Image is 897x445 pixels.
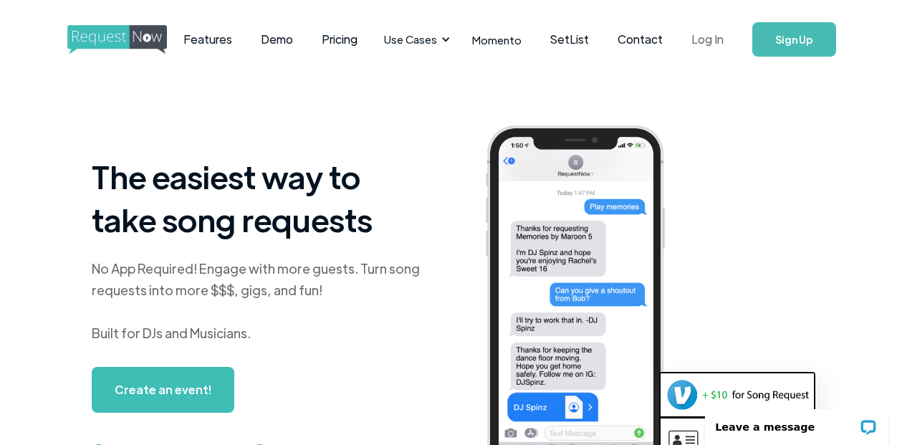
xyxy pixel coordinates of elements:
a: Sign Up [752,22,836,57]
a: SetList [536,17,603,62]
img: requestnow logo [67,25,193,54]
a: home [67,25,133,54]
a: Contact [603,17,677,62]
a: Momento [458,19,536,61]
a: Log In [677,14,738,64]
div: No App Required! Engage with more guests. Turn song requests into more $$$, gigs, and fun! Built ... [92,258,427,344]
h1: The easiest way to take song requests [92,155,427,241]
div: Use Cases [375,17,454,62]
a: Demo [246,17,307,62]
a: Create an event! [92,367,234,413]
img: venmo screenshot [661,373,814,416]
a: Pricing [307,17,372,62]
div: Use Cases [384,32,437,47]
a: Features [169,17,246,62]
iframe: LiveChat chat widget [696,400,897,445]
